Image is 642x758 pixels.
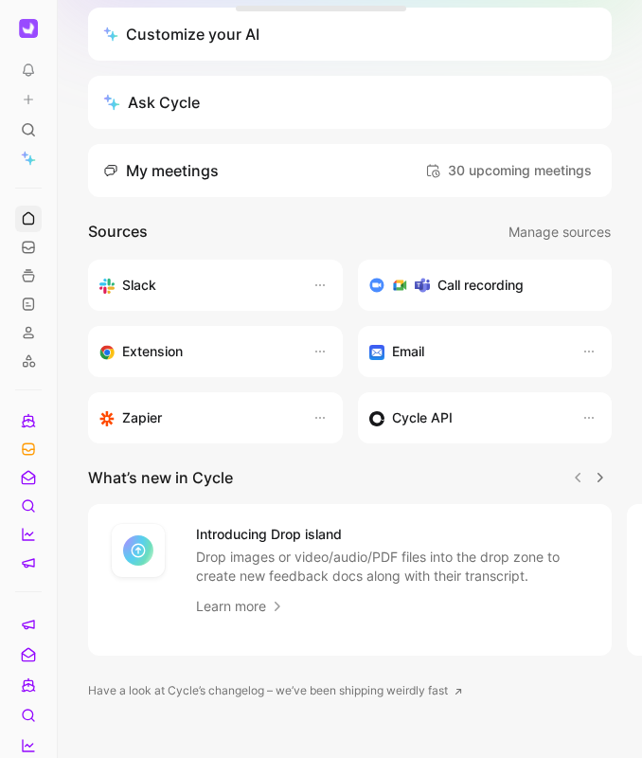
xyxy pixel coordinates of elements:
h3: Email [392,340,424,363]
p: Drop images or video/audio/PDF files into the drop zone to create new feedback docs along with th... [196,548,589,586]
button: 30 upcoming meetings [420,155,597,186]
h3: Extension [122,340,183,363]
h3: Zapier [122,406,162,429]
div: Capture feedback from thousands of sources with Zapier (survey results, recordings, sheets, etc). [99,406,294,429]
div: Ask Cycle [103,91,200,114]
div: Capture feedback from anywhere on the web [99,340,294,363]
img: Akeneo [19,19,38,38]
div: Forward emails to your feedback inbox [369,340,563,363]
a: Have a look at Cycle’s changelog – we’ve been shipping weirdly fast [88,681,463,700]
div: My meetings [103,159,219,182]
div: Sync your customers, send feedback and get updates in Slack [99,274,294,297]
h3: Slack [122,274,156,297]
button: Ask Cycle [88,76,612,129]
button: Akeneo [15,15,42,42]
h3: Cycle API [392,406,453,429]
a: Customize your AI [88,8,612,61]
div: Customize your AI [103,23,259,45]
span: 30 upcoming meetings [425,159,592,182]
h4: Introducing Drop island [196,523,589,546]
div: Record & transcribe meetings from Zoom, Meet & Teams. [369,274,586,297]
button: Manage sources [508,220,612,244]
div: Sync customers & send feedback from custom sources. Get inspired by our favorite use case [369,406,563,429]
h2: Sources [88,220,148,244]
h2: What’s new in Cycle [88,466,233,489]
h3: Call recording [437,274,524,297]
span: Manage sources [508,221,611,244]
a: Learn more [196,595,285,618]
